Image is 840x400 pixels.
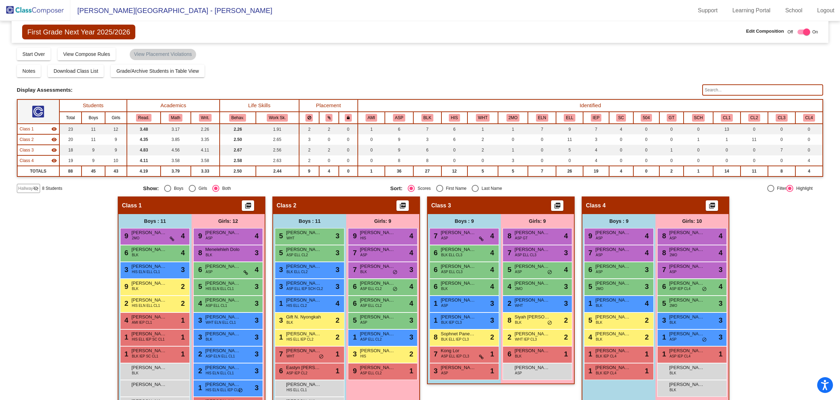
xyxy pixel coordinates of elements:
[586,202,606,209] span: Class 4
[244,202,252,212] mat-icon: picture_as_pdf
[299,155,319,166] td: 2
[659,124,684,134] td: 0
[358,99,823,112] th: Identified
[441,124,468,134] td: 6
[161,166,191,176] td: 3.79
[385,145,413,155] td: 9
[713,124,741,134] td: 13
[17,145,59,155] td: Hidden teacher - No Class Name
[441,155,468,166] td: 0
[17,87,73,93] span: Display Assessments:
[169,114,182,122] button: Math
[741,145,768,155] td: 0
[196,185,207,192] div: Girls
[633,134,660,145] td: 0
[17,65,41,77] button: Notes
[415,185,431,192] div: Scores
[645,231,649,241] span: 4
[803,114,815,122] button: CL4
[398,202,407,212] mat-icon: picture_as_pdf
[564,231,568,241] span: 4
[413,166,441,176] td: 27
[105,134,127,145] td: 9
[256,134,299,145] td: 2.65
[111,65,205,77] button: Grade/Archive Students in Table View
[385,134,413,145] td: 9
[556,166,583,176] td: 26
[727,5,776,16] a: Learning Portal
[220,145,256,155] td: 2.67
[795,166,823,176] td: 4
[59,155,82,166] td: 19
[609,134,633,145] td: 0
[583,166,609,176] td: 19
[358,124,385,134] td: 1
[192,214,265,228] div: Girls: 12
[556,124,583,134] td: 9
[528,166,556,176] td: 7
[768,166,795,176] td: 8
[490,231,494,241] span: 4
[161,155,191,166] td: 3.58
[431,202,451,209] span: Class 3
[556,145,583,155] td: 5
[127,134,160,145] td: 4.35
[713,112,741,124] th: Cluster 1
[443,185,467,192] div: First Name
[220,99,299,112] th: Life Skills
[131,229,167,236] span: [PERSON_NAME]
[82,155,105,166] td: 9
[358,155,385,166] td: 0
[385,155,413,166] td: 8
[741,155,768,166] td: 0
[360,246,395,253] span: [PERSON_NAME]
[366,114,377,122] button: AMI
[339,134,358,145] td: 0
[358,166,385,176] td: 1
[706,200,718,211] button: Print Students Details
[684,124,713,134] td: 0
[127,145,160,155] td: 4.83
[196,232,202,240] span: 9
[130,49,196,60] mat-chip: View Placement Violations
[390,185,402,192] span: Sort:
[776,114,788,122] button: CL3
[787,29,793,35] span: Off
[741,124,768,134] td: 0
[428,214,501,228] div: Boys : 9
[768,124,795,134] td: 0
[498,134,528,145] td: 0
[277,202,296,209] span: Class 2
[564,114,575,122] button: ELL
[53,68,98,74] span: Download Class List
[17,48,51,60] button: Start Over
[59,166,82,176] td: 88
[515,229,550,236] span: [PERSON_NAME]
[273,214,346,228] div: Boys : 11
[191,166,220,176] td: 3.33
[768,155,795,166] td: 0
[22,51,45,57] span: Start Over
[515,236,528,241] span: ASP GT
[205,229,240,236] span: [PERSON_NAME]
[667,114,677,122] button: GT
[795,124,823,134] td: 0
[51,158,57,163] mat-icon: visibility
[132,236,140,241] span: 2MO
[286,246,321,253] span: [PERSON_NAME]
[339,166,358,176] td: 0
[191,145,220,155] td: 4.11
[467,124,498,134] td: 1
[127,166,160,176] td: 4.19
[220,155,256,166] td: 2.58
[339,155,358,166] td: 0
[467,112,498,124] th: White
[255,231,259,241] span: 4
[467,145,498,155] td: 2
[413,155,441,166] td: 8
[595,246,631,253] span: [PERSON_NAME]
[105,124,127,134] td: 12
[299,124,319,134] td: 2
[498,166,528,176] td: 5
[143,185,385,192] mat-radio-group: Select an option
